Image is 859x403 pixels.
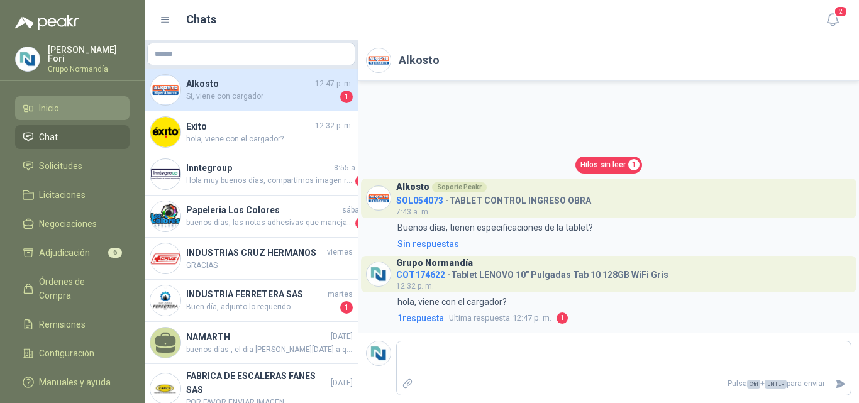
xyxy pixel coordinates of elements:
[186,287,325,301] h4: INDUSTRIA FERRETERA SAS
[150,75,180,105] img: Company Logo
[39,130,58,144] span: Chat
[39,188,86,202] span: Licitaciones
[186,246,324,260] h4: INDUSTRIAS CRUZ HERMANOS
[367,186,391,210] img: Company Logo
[355,175,368,187] span: 1
[48,45,130,63] p: [PERSON_NAME] Fori
[39,217,97,231] span: Negociaciones
[186,77,313,91] h4: Alkosto
[418,373,831,395] p: Pulsa + para enviar
[150,285,180,316] img: Company Logo
[557,312,568,324] span: 1
[145,111,358,153] a: Company LogoExito12:32 p. m.hola, viene con el cargador?
[145,196,358,238] a: Company LogoPapeleria Los Coloressábadobuenos días, las notas adhesivas que manejamos son de colo...
[355,217,368,229] span: 1
[186,260,353,272] span: GRACIAS
[186,175,353,187] span: Hola muy buenos días, compartimos imagen requerida.
[397,295,507,309] p: hola, viene con el cargador?
[580,159,626,171] span: Hilos sin leer
[315,120,353,132] span: 12:32 p. m.
[396,270,445,280] span: COT174622
[145,238,358,280] a: Company LogoINDUSTRIAS CRUZ HERMANOSviernesGRACIAS
[186,217,353,229] span: buenos días, las notas adhesivas que manejamos son de colores variados
[396,196,443,206] span: SOL054073
[39,346,94,360] span: Configuración
[340,301,353,314] span: 1
[449,312,510,324] span: Ultima respuesta
[15,341,130,365] a: Configuración
[834,6,848,18] span: 2
[15,312,130,336] a: Remisiones
[108,248,122,258] span: 6
[399,52,440,69] h2: Alkosto
[340,91,353,103] span: 1
[397,311,444,325] span: 1 respuesta
[145,69,358,111] a: Company LogoAlkosto12:47 p. m.Si, viene con cargador1
[367,48,391,72] img: Company Logo
[39,275,118,302] span: Órdenes de Compra
[39,159,82,173] span: Solicitudes
[331,331,353,343] span: [DATE]
[15,370,130,394] a: Manuales y ayuda
[367,341,391,365] img: Company Logo
[150,201,180,231] img: Company Logo
[432,182,487,192] div: Soporte Peakr
[39,246,90,260] span: Adjudicación
[397,237,459,251] div: Sin respuestas
[367,262,391,286] img: Company Logo
[16,47,40,71] img: Company Logo
[342,204,368,216] span: sábado
[15,96,130,120] a: Inicio
[186,203,340,217] h4: Papeleria Los Colores
[15,270,130,307] a: Órdenes de Compra
[150,243,180,273] img: Company Logo
[395,237,851,251] a: Sin respuestas
[186,301,338,314] span: Buen día, adjunto lo requerido.
[48,65,130,73] p: Grupo Normandía
[15,241,130,265] a: Adjudicación6
[449,312,551,324] span: 12:47 p. m.
[396,267,668,279] h4: - Tablet LENOVO 10" Pulgadas Tab 10 128GB WiFi Gris
[15,212,130,236] a: Negociaciones
[395,311,851,325] a: 1respuestaUltima respuesta12:47 p. m.1
[15,15,79,30] img: Logo peakr
[397,373,418,395] label: Adjuntar archivos
[765,380,787,389] span: ENTER
[628,159,640,170] span: 1
[186,119,313,133] h4: Exito
[145,153,358,196] a: Company LogoInntegroup8:55 a. m.Hola muy buenos días, compartimos imagen requerida.1
[396,184,429,190] h3: Alkosto
[747,380,760,389] span: Ctrl
[39,317,86,331] span: Remisiones
[575,157,642,174] a: Hilos sin leer1
[331,377,353,389] span: [DATE]
[15,125,130,149] a: Chat
[186,369,328,397] h4: FABRICA DE ESCALERAS FANES SAS
[145,280,358,322] a: Company LogoINDUSTRIA FERRETERA SASmartesBuen día, adjunto lo requerido.1
[186,91,338,103] span: Si, viene con cargador
[186,330,328,344] h4: NAMARTH
[145,322,358,364] a: NAMARTH[DATE]buenos días , el dia [PERSON_NAME][DATE] a que hora se pueden recoger las uniones?
[186,344,353,356] span: buenos días , el dia [PERSON_NAME][DATE] a que hora se pueden recoger las uniones?
[150,159,180,189] img: Company Logo
[15,183,130,207] a: Licitaciones
[186,133,353,145] span: hola, viene con el cargador?
[396,282,434,290] span: 12:32 p. m.
[150,117,180,147] img: Company Logo
[15,154,130,178] a: Solicitudes
[315,78,353,90] span: 12:47 p. m.
[396,260,473,267] h3: Grupo Normandía
[327,246,353,258] span: viernes
[39,101,59,115] span: Inicio
[39,375,111,389] span: Manuales y ayuda
[397,221,593,235] p: Buenos días, tienen especificaciones de la tablet?
[186,161,331,175] h4: Inntegroup
[328,289,353,301] span: martes
[186,11,216,28] h1: Chats
[334,162,368,174] span: 8:55 a. m.
[396,192,591,204] h4: - TABLET CONTROL INGRESO OBRA
[821,9,844,31] button: 2
[396,207,430,216] span: 7:43 a. m.
[830,373,851,395] button: Enviar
